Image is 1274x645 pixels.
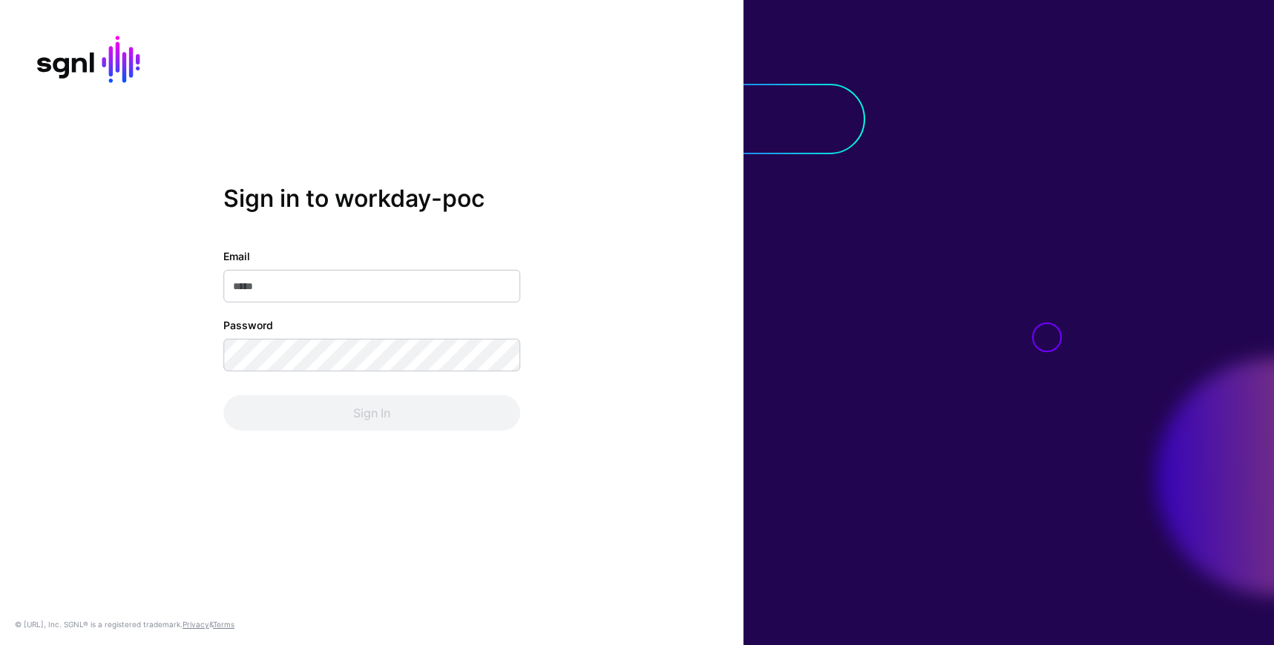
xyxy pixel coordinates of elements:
[183,620,209,629] a: Privacy
[213,620,234,629] a: Terms
[15,618,234,630] div: © [URL], Inc. SGNL® is a registered trademark. &
[223,185,520,213] h2: Sign in to workday-poc
[223,248,250,264] label: Email
[223,317,273,333] label: Password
